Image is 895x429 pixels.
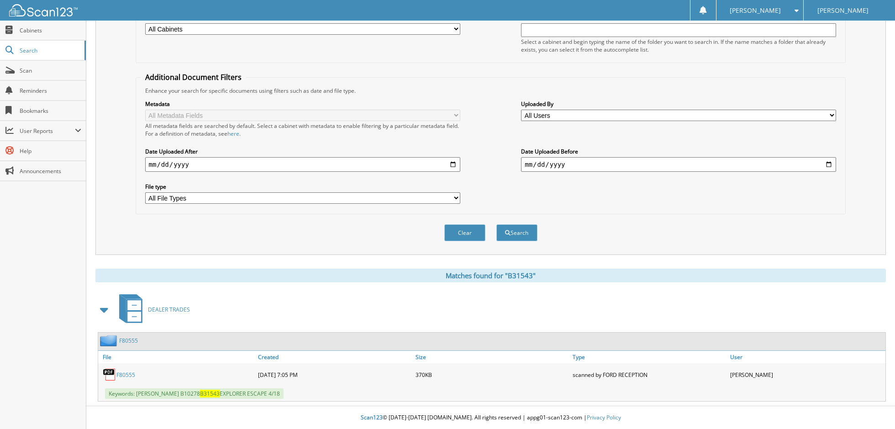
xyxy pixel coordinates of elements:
[521,157,836,172] input: end
[145,100,460,108] label: Metadata
[256,365,413,384] div: [DATE] 7:05 PM
[98,351,256,363] a: File
[521,38,836,53] div: Select a cabinet and begin typing the name of the folder you want to search in. If the name match...
[849,385,895,429] iframe: Chat Widget
[521,100,836,108] label: Uploaded By
[444,224,485,241] button: Clear
[728,365,885,384] div: [PERSON_NAME]
[95,269,886,282] div: Matches found for "B31543"
[570,351,728,363] a: Type
[100,335,119,346] img: folder2.png
[20,67,81,74] span: Scan
[20,167,81,175] span: Announcements
[9,4,78,16] img: scan123-logo-white.svg
[20,107,81,115] span: Bookmarks
[116,371,135,379] a: F80555
[145,157,460,172] input: start
[496,224,537,241] button: Search
[141,72,246,82] legend: Additional Document Filters
[20,127,75,135] span: User Reports
[145,183,460,191] label: File type
[119,337,138,344] a: F80555
[103,368,116,381] img: PDF.png
[817,8,869,13] span: [PERSON_NAME]
[728,351,885,363] a: User
[145,148,460,155] label: Date Uploaded After
[148,306,190,313] span: DEALER TRADES
[20,47,80,54] span: Search
[20,26,81,34] span: Cabinets
[86,407,895,429] div: © [DATE]-[DATE] [DOMAIN_NAME]. All rights reserved | appg01-scan123-com |
[730,8,781,13] span: [PERSON_NAME]
[256,351,413,363] a: Created
[114,291,190,328] a: DEALER TRADES
[20,87,81,95] span: Reminders
[141,87,841,95] div: Enhance your search for specific documents using filters such as date and file type.
[413,351,571,363] a: Size
[227,130,239,138] a: here
[105,388,284,399] span: Keywords: [PERSON_NAME] B10278 EXPLORER ESCAPE 4/18
[145,122,460,138] div: All metadata fields are searched by default. Select a cabinet with metadata to enable filtering b...
[521,148,836,155] label: Date Uploaded Before
[361,413,383,421] span: Scan123
[200,390,220,397] span: B31543
[20,147,81,155] span: Help
[587,413,621,421] a: Privacy Policy
[570,365,728,384] div: scanned by FORD RECEPTION
[413,365,571,384] div: 370KB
